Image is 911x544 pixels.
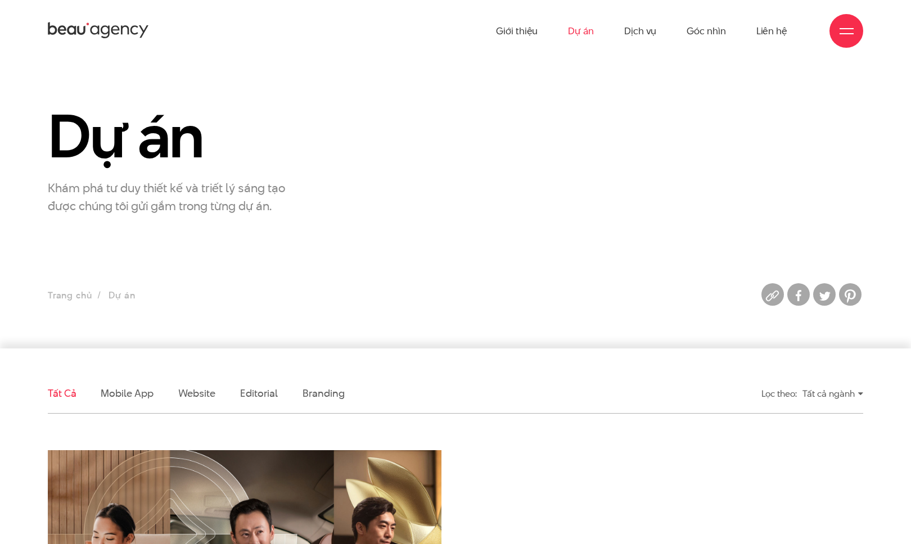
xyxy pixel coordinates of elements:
a: Branding [303,386,344,400]
a: Mobile app [101,386,153,400]
a: Tất cả [48,386,76,400]
a: Editorial [240,386,278,400]
h1: Dự án [48,104,301,169]
a: Website [178,386,215,400]
div: Tất cả ngành [802,384,863,404]
p: Khám phá tư duy thiết kế và triết lý sáng tạo được chúng tôi gửi gắm trong từng dự án. [48,179,301,215]
div: Lọc theo: [761,384,797,404]
a: Trang chủ [48,289,92,302]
